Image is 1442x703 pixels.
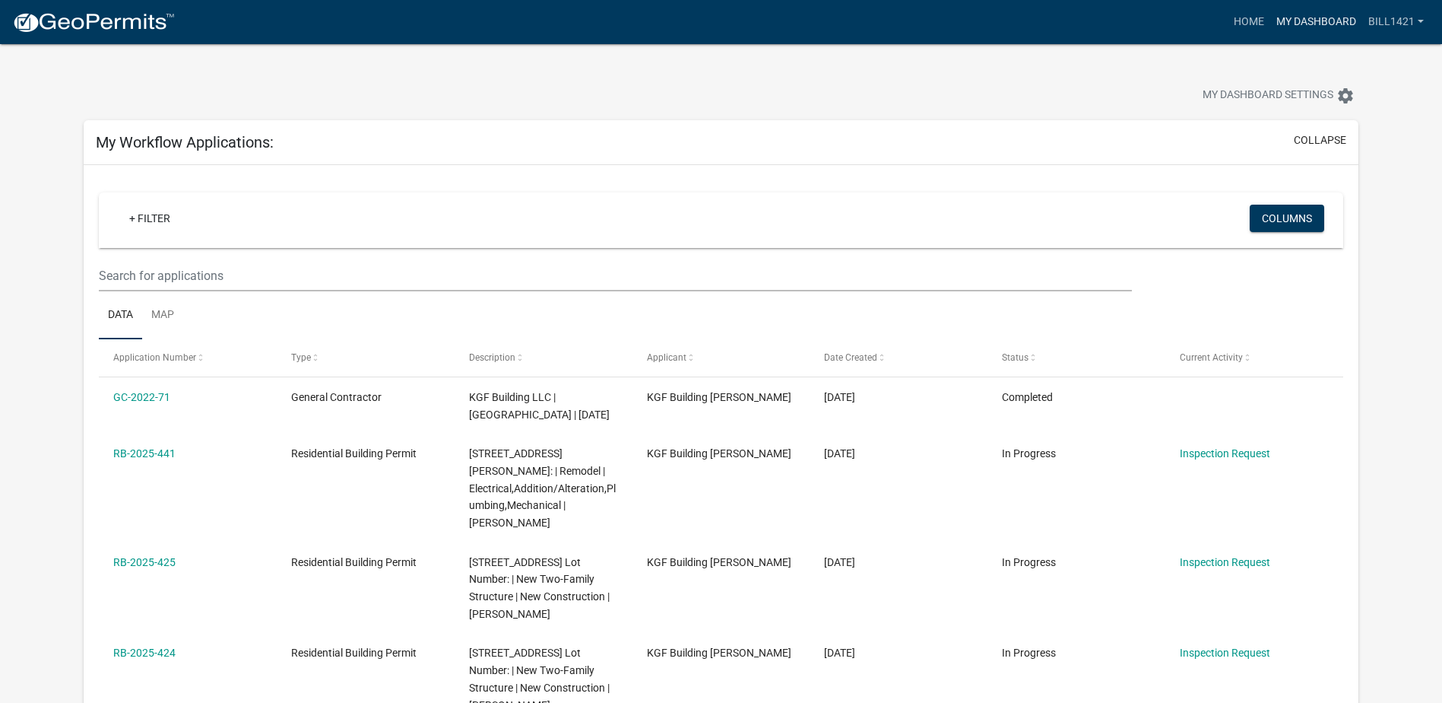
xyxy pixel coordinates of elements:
span: In Progress [1002,447,1056,460]
datatable-header-cell: Application Number [99,339,277,376]
a: GC-2022-71 [113,391,170,403]
span: In Progress [1002,556,1056,568]
datatable-header-cell: Date Created [810,339,987,376]
a: Inspection Request [1180,647,1270,659]
a: My Dashboard [1270,8,1362,37]
span: Residential Building Permit [291,447,417,460]
span: Residential Building Permit [291,556,417,568]
button: Columns [1250,205,1324,232]
a: RB-2025-425 [113,556,176,568]
span: Status [1002,352,1028,363]
a: RB-2025-441 [113,447,176,460]
a: RB-2025-424 [113,647,176,659]
a: Inspection Request [1180,447,1270,460]
span: 06/11/2025 [824,647,855,659]
span: 1140 THOMPSON ST Lot Number: | Remodel | Electrical,Addition/Alteration,Plumbing,Mechanical | Bil... [469,447,616,529]
datatable-header-cell: Status [987,339,1165,376]
span: KGF Building Bill Simpson [647,647,791,659]
span: Date Created [824,352,877,363]
datatable-header-cell: Type [277,339,455,376]
button: My Dashboard Settingssettings [1190,81,1367,110]
span: Residential Building Permit [291,647,417,659]
span: In Progress [1002,647,1056,659]
span: 127 LEVEL STREET, Charlestown, IN 47111 Lot Number: | New Two-Family Structure | New Construction... [469,556,610,620]
span: KGF Building LLC | KGF Building | 05/02/2026 [469,391,610,421]
span: Description [469,352,515,363]
span: 06/11/2025 [824,556,855,568]
a: Inspection Request [1180,556,1270,568]
datatable-header-cell: Description [455,339,632,376]
span: 08/26/2025 [824,447,855,460]
button: collapse [1294,132,1346,148]
a: Map [142,291,183,340]
span: Type [291,352,311,363]
span: KGF Building Bill Simpson [647,391,791,403]
a: Bill1421 [1362,8,1430,37]
span: General Contractor [291,391,382,403]
span: My Dashboard Settings [1203,87,1333,105]
span: Applicant [647,352,686,363]
input: Search for applications [99,260,1132,291]
span: Completed [1002,391,1053,403]
span: KGF Building Bill Simpson [647,447,791,460]
a: + Filter [117,205,182,232]
span: Application Number [113,352,196,363]
datatable-header-cell: Applicant [632,339,810,376]
span: Current Activity [1180,352,1243,363]
span: 09/22/2025 [824,391,855,403]
i: settings [1336,87,1355,105]
a: Data [99,291,142,340]
datatable-header-cell: Current Activity [1165,339,1343,376]
h5: My Workflow Applications: [96,133,274,151]
span: KGF Building Bill Simpson [647,556,791,568]
a: Home [1228,8,1270,37]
